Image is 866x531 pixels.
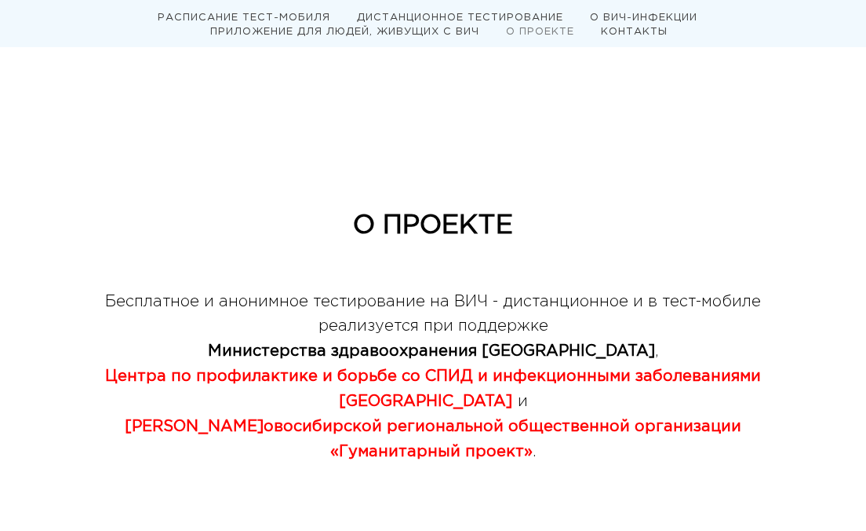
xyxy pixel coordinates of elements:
a: Центра по профилактике и борьбе со СПИД и инфекционными заболеваниями [GEOGRAPHIC_DATA] [105,369,761,408]
a: РАСПИСАНИЕ ТЕСТ-МОБИЛЯ [158,13,330,22]
a: О ВИЧ-ИНФЕКЦИИ [590,13,697,22]
a: овосибирской региональной общественной организации «Гуманитарный проект» [264,419,741,459]
a: ДИСТАНЦИОННОЕ ТЕСТИРОВАНИЕ [357,13,563,22]
strong: [PERSON_NAME] [125,419,741,459]
span: О ПРОЕКТЕ [353,214,513,237]
span: и [518,394,528,408]
a: ПРИЛОЖЕНИЕ ДЛЯ ЛЮДЕЙ, ЖИВУЩИХ С ВИЧ [210,27,479,36]
strong: Министерства здравоохранения [GEOGRAPHIC_DATA] [208,344,655,358]
span: , [655,344,659,358]
a: КОНТАКТЫ [601,27,668,36]
span: . [533,445,537,459]
span: Бесплатное и анонимное тестирование на ВИЧ - дистанционное и в тест-мобиле реализуется при поддержке [105,295,761,334]
a: О ПРОЕКТЕ [506,27,574,36]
